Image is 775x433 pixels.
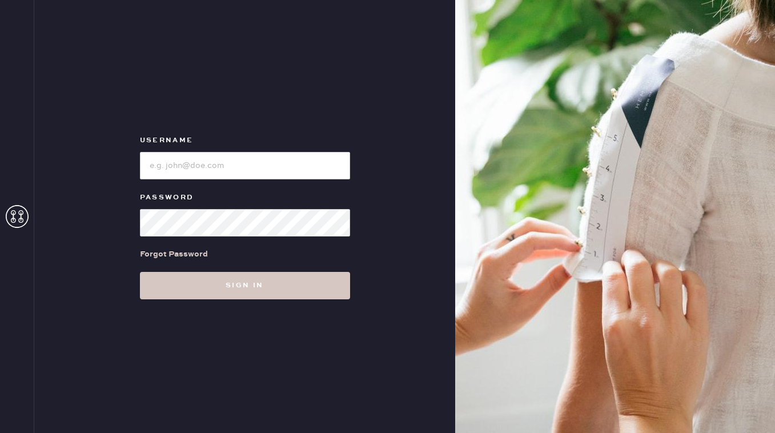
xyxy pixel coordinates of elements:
label: Password [140,191,350,205]
button: Sign in [140,272,350,299]
a: Forgot Password [140,236,208,272]
div: Forgot Password [140,248,208,260]
input: e.g. john@doe.com [140,152,350,179]
label: Username [140,134,350,147]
